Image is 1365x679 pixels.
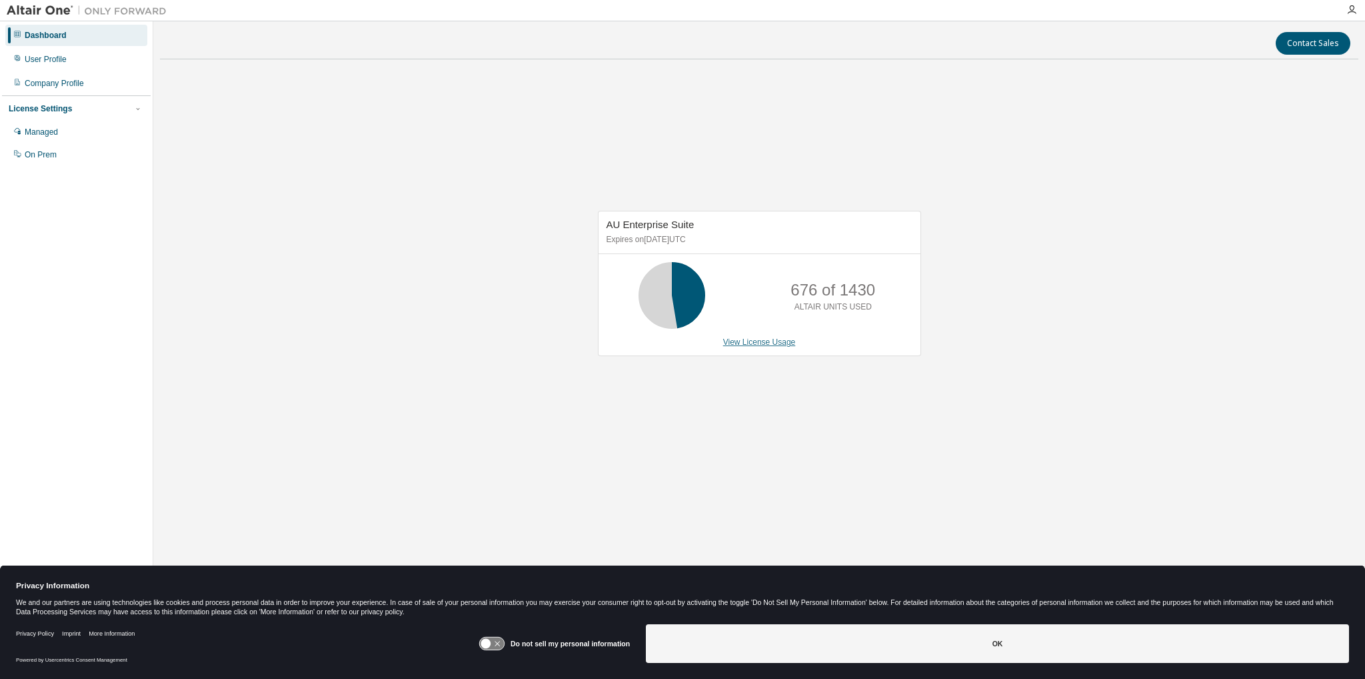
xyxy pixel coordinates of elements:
img: Altair One [7,4,173,17]
div: On Prem [25,149,57,160]
button: Contact Sales [1276,32,1350,55]
div: Managed [25,127,58,137]
div: Dashboard [25,30,67,41]
div: License Settings [9,103,72,114]
p: ALTAIR UNITS USED [794,301,872,313]
span: AU Enterprise Suite [607,219,694,230]
div: Company Profile [25,78,84,89]
p: 676 of 1430 [790,279,875,301]
a: View License Usage [723,337,796,347]
div: User Profile [25,54,67,65]
p: Expires on [DATE] UTC [607,234,909,245]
